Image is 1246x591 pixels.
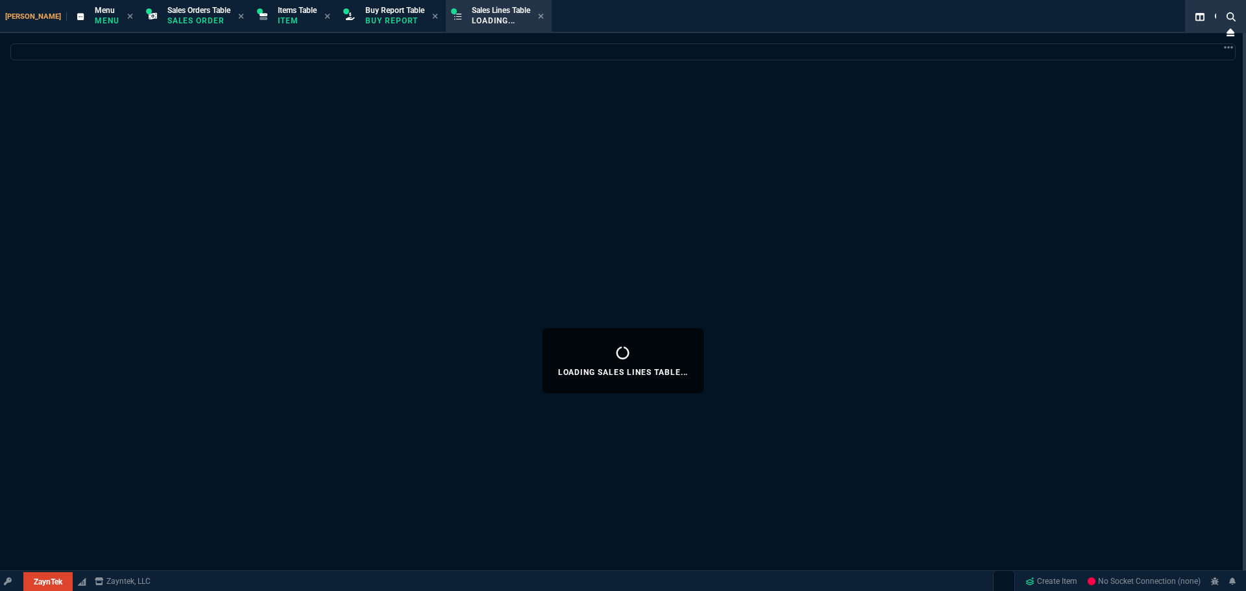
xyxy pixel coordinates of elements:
nx-icon: Split Panels [1190,9,1210,25]
p: Item [278,16,317,26]
p: Loading Sales Lines Table... [558,367,689,378]
nx-icon: Close Tab [324,12,330,22]
span: Items Table [278,6,317,15]
nx-icon: Search [1221,9,1241,25]
nx-icon: Close Tab [432,12,438,22]
p: Buy Report [365,16,424,26]
nx-icon: Open New Tab [1224,42,1233,54]
span: Sales Lines Table [472,6,530,15]
nx-icon: Close Tab [127,12,133,22]
nx-icon: Close Tab [238,12,244,22]
nx-icon: Close Tab [538,12,544,22]
span: [PERSON_NAME] [5,12,67,21]
p: Sales Order [167,16,230,26]
a: msbcCompanyName [91,575,154,587]
span: Buy Report Table [365,6,424,15]
p: Menu [95,16,119,26]
span: Sales Orders Table [167,6,230,15]
nx-icon: Search [1210,9,1229,25]
span: Menu [95,6,115,15]
nx-icon: Close Workbench [1221,25,1240,40]
p: Loading... [472,16,530,26]
span: No Socket Connection (none) [1088,577,1201,586]
a: Create Item [1020,572,1082,591]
